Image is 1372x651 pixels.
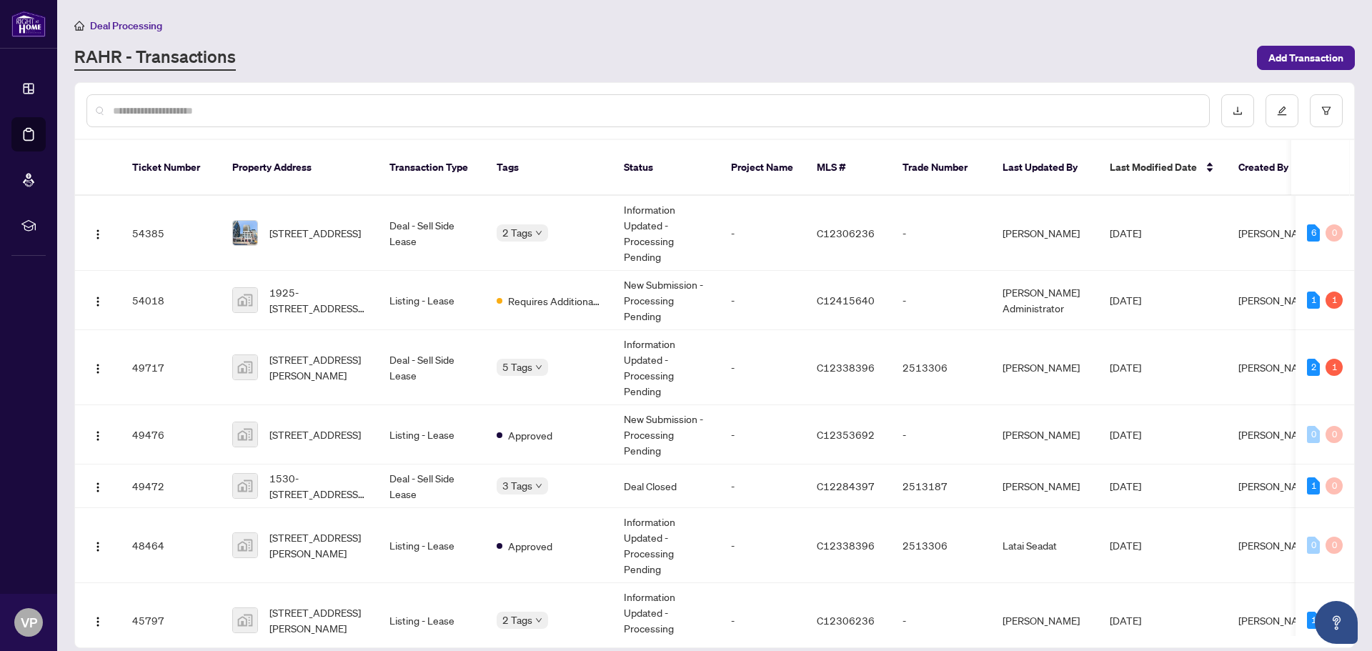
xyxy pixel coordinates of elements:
[991,140,1098,196] th: Last Updated By
[269,605,367,636] span: [STREET_ADDRESS][PERSON_NAME]
[535,229,542,237] span: down
[612,508,720,583] td: Information Updated - Processing Pending
[502,224,532,241] span: 2 Tags
[1307,477,1320,495] div: 1
[269,352,367,383] span: [STREET_ADDRESS][PERSON_NAME]
[1307,426,1320,443] div: 0
[378,196,485,271] td: Deal - Sell Side Lease
[502,359,532,375] span: 5 Tags
[86,289,109,312] button: Logo
[1110,294,1141,307] span: [DATE]
[233,422,257,447] img: thumbnail-img
[991,196,1098,271] td: [PERSON_NAME]
[612,330,720,405] td: Information Updated - Processing Pending
[720,140,805,196] th: Project Name
[74,45,236,71] a: RAHR - Transactions
[121,330,221,405] td: 49717
[1238,428,1316,441] span: [PERSON_NAME]
[1268,46,1343,69] span: Add Transaction
[233,355,257,379] img: thumbnail-img
[269,284,367,316] span: 1925-[STREET_ADDRESS][PERSON_NAME]
[221,140,378,196] th: Property Address
[991,271,1098,330] td: [PERSON_NAME] Administrator
[612,140,720,196] th: Status
[1238,539,1316,552] span: [PERSON_NAME]
[1110,428,1141,441] span: [DATE]
[269,427,361,442] span: [STREET_ADDRESS]
[508,538,552,554] span: Approved
[612,464,720,508] td: Deal Closed
[1110,159,1197,175] span: Last Modified Date
[86,356,109,379] button: Logo
[805,140,891,196] th: MLS #
[535,482,542,490] span: down
[86,474,109,497] button: Logo
[891,405,991,464] td: -
[891,330,991,405] td: 2513306
[720,405,805,464] td: -
[1307,537,1320,554] div: 0
[378,405,485,464] td: Listing - Lease
[11,11,46,37] img: logo
[1266,94,1298,127] button: edit
[1110,227,1141,239] span: [DATE]
[502,477,532,494] span: 3 Tags
[121,405,221,464] td: 49476
[92,482,104,493] img: Logo
[1326,359,1343,376] div: 1
[817,361,875,374] span: C12338396
[891,196,991,271] td: -
[1326,292,1343,309] div: 1
[92,430,104,442] img: Logo
[1110,361,1141,374] span: [DATE]
[90,19,162,32] span: Deal Processing
[1257,46,1355,70] button: Add Transaction
[1307,292,1320,309] div: 1
[1315,601,1358,644] button: Open asap
[502,612,532,628] span: 2 Tags
[1326,426,1343,443] div: 0
[74,21,84,31] span: home
[233,221,257,245] img: thumbnail-img
[378,508,485,583] td: Listing - Lease
[535,364,542,371] span: down
[86,423,109,446] button: Logo
[121,271,221,330] td: 54018
[991,330,1098,405] td: [PERSON_NAME]
[92,363,104,374] img: Logo
[1238,294,1316,307] span: [PERSON_NAME]
[378,271,485,330] td: Listing - Lease
[720,508,805,583] td: -
[485,140,612,196] th: Tags
[1326,477,1343,495] div: 0
[535,617,542,624] span: down
[991,405,1098,464] td: [PERSON_NAME]
[269,530,367,561] span: [STREET_ADDRESS][PERSON_NAME]
[817,227,875,239] span: C12306236
[817,479,875,492] span: C12284397
[817,428,875,441] span: C12353692
[720,271,805,330] td: -
[891,271,991,330] td: -
[121,508,221,583] td: 48464
[720,330,805,405] td: -
[1227,140,1313,196] th: Created By
[1307,359,1320,376] div: 2
[1310,94,1343,127] button: filter
[1221,94,1254,127] button: download
[92,296,104,307] img: Logo
[1110,479,1141,492] span: [DATE]
[612,196,720,271] td: Information Updated - Processing Pending
[269,470,367,502] span: 1530-[STREET_ADDRESS][PERSON_NAME][PERSON_NAME]
[817,294,875,307] span: C12415640
[991,464,1098,508] td: [PERSON_NAME]
[1277,106,1287,116] span: edit
[1238,227,1316,239] span: [PERSON_NAME]
[508,293,601,309] span: Requires Additional Docs
[1110,614,1141,627] span: [DATE]
[1233,106,1243,116] span: download
[891,508,991,583] td: 2513306
[720,196,805,271] td: -
[378,464,485,508] td: Deal - Sell Side Lease
[817,614,875,627] span: C12306236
